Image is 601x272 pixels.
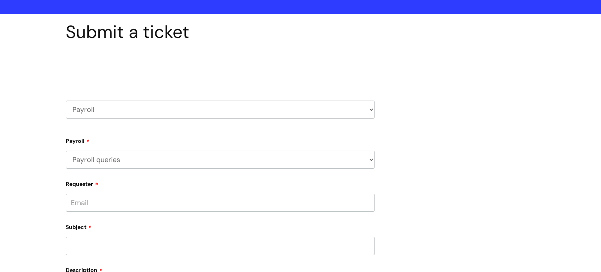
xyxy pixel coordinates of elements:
h1: Submit a ticket [66,22,375,43]
label: Payroll [66,135,375,144]
label: Subject [66,221,375,231]
label: Requester [66,178,375,187]
h2: Select issue type [66,61,375,75]
input: Email [66,194,375,212]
